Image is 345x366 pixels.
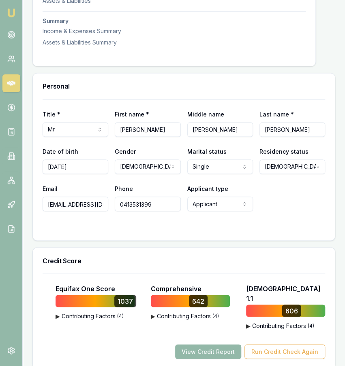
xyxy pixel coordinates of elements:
[151,312,256,320] button: ▶Contributing Factors(4)
[6,8,16,18] img: emu-icon-u.png
[187,186,228,193] label: Applicant type
[117,313,124,319] span: ( 4 )
[43,160,108,174] input: DD/MM/YYYY
[56,312,60,320] span: ▶
[43,39,306,47] div: Assets & Liabilities Summary
[259,111,294,118] label: Last name *
[114,295,136,307] div: 1037
[43,258,325,264] h3: Credit Score
[175,345,241,359] button: View Credit Report
[151,284,201,294] p: Comprehensive
[43,186,58,193] label: Email
[187,148,227,155] label: Marital status
[43,111,60,118] label: Title *
[115,186,133,193] label: Phone
[151,312,155,320] span: ▶
[56,312,161,320] button: ▶Contributing Factors(4)
[43,83,325,90] h3: Personal
[56,284,115,294] p: Equifax One Score
[244,345,325,359] button: Run Credit Check Again
[43,148,78,155] label: Date of birth
[115,148,136,155] label: Gender
[187,111,224,118] label: Middle name
[282,305,301,317] div: 606
[212,313,219,319] span: ( 4 )
[246,322,251,330] span: ▶
[189,295,208,307] div: 642
[308,323,314,329] span: ( 4 )
[115,197,180,212] input: 0431 234 567
[246,284,325,303] p: [DEMOGRAPHIC_DATA] 1.1
[115,111,149,118] label: First name *
[43,19,306,24] h3: Summary
[259,148,309,155] label: Residency status
[43,28,306,36] div: Income & Expenses Summary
